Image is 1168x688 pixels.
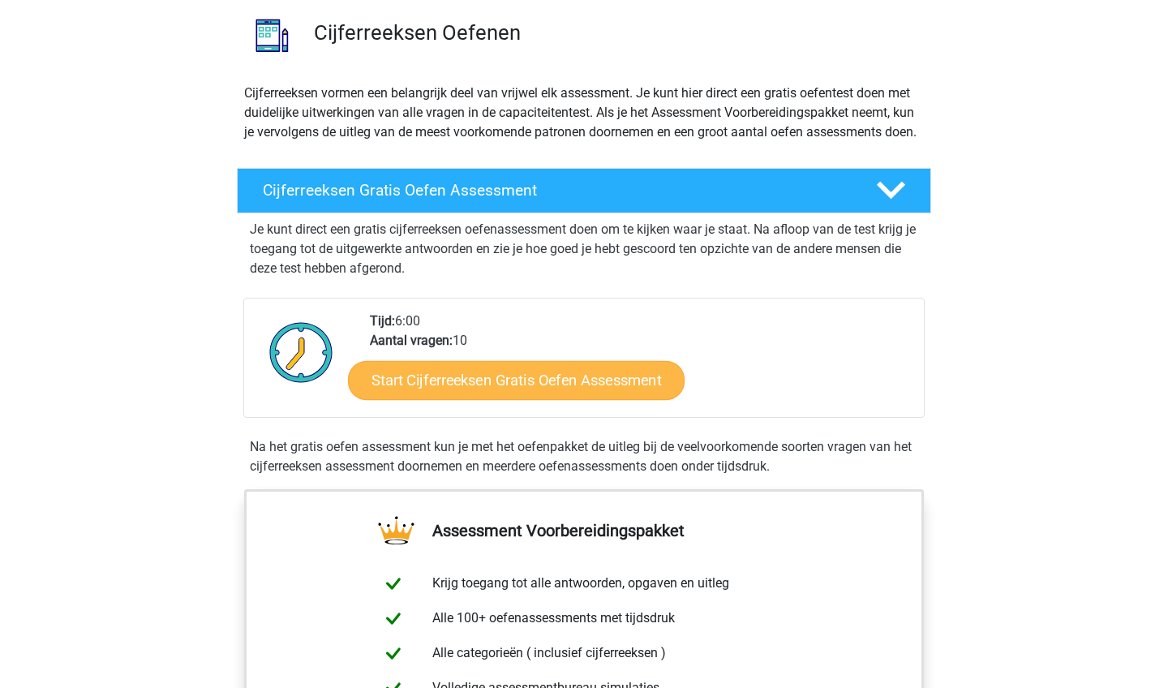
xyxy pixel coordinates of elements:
[238,1,307,70] img: cijferreeksen
[314,20,918,45] h3: Cijferreeksen Oefenen
[230,168,938,213] a: Cijferreeksen Gratis Oefen Assessment
[244,84,924,142] p: Cijferreeksen vormen een belangrijk deel van vrijwel elk assessment. Je kunt hier direct een grat...
[260,312,342,393] img: Klok
[370,313,395,329] b: Tijd:
[250,220,918,278] p: Je kunt direct een gratis cijferreeksen oefenassessment doen om te kijken waar je staat. Na afloo...
[348,360,685,399] a: Start Cijferreeksen Gratis Oefen Assessment
[370,333,453,348] b: Aantal vragen:
[243,437,925,476] div: Na het gratis oefen assessment kun je met het oefenpakket de uitleg bij de veelvoorkomende soorte...
[358,312,923,417] div: 6:00 10
[263,181,850,200] h4: Cijferreeksen Gratis Oefen Assessment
